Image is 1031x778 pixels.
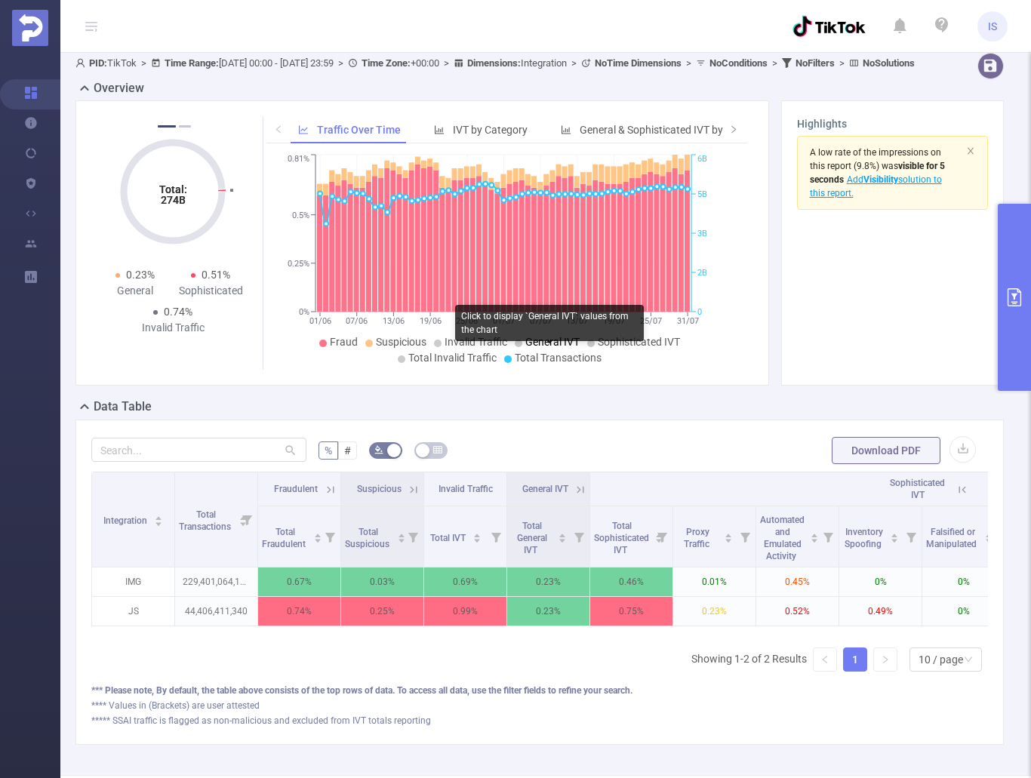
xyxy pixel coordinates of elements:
[158,125,176,128] button: 1
[159,183,187,195] tspan: Total:
[274,125,283,134] i: icon: left
[262,527,308,549] span: Total Fraudulent
[89,57,107,69] b: PID:
[75,58,89,68] i: icon: user
[810,147,945,198] span: (9.8%)
[810,531,818,536] i: icon: caret-up
[568,506,589,567] i: Filter menu
[397,531,406,540] div: Sort
[810,147,941,171] span: A low rate of the impressions on this report
[164,306,192,318] span: 0.74%
[292,211,309,220] tspan: 0.5%
[594,521,649,555] span: Total Sophisticated IVT
[135,320,211,336] div: Invalid Traffic
[890,478,945,500] span: Sophisticated IVT
[709,57,768,69] b: No Conditions
[346,316,368,326] tspan: 07/06
[97,283,173,299] div: General
[137,57,151,69] span: >
[507,597,589,626] p: 0.23%
[161,194,186,206] tspan: 274B
[507,567,589,596] p: 0.23%
[891,537,899,541] i: icon: caret-down
[845,527,884,549] span: Inventory Spoofing
[424,597,506,626] p: 0.99%
[734,506,756,567] i: Filter menu
[467,57,567,69] span: Integration
[317,124,401,136] span: Traffic Over Time
[964,655,973,666] i: icon: down
[682,57,696,69] span: >
[590,597,672,626] p: 0.75%
[155,514,163,518] i: icon: caret-up
[165,57,219,69] b: Time Range:
[673,567,756,596] p: 0.01%
[839,597,922,626] p: 0.49%
[91,684,988,697] div: *** Please note, By default, the table above consists of the top rows of data. To access all data...
[844,648,866,671] a: 1
[810,174,942,198] span: Add solution to this report.
[472,531,482,540] div: Sort
[453,124,528,136] span: IVT by Category
[344,444,351,457] span: #
[756,597,839,626] p: 0.52%
[691,647,807,672] li: Showing 1-2 of 2 Results
[561,125,571,135] i: icon: bar-chart
[820,655,829,664] i: icon: left
[288,259,309,269] tspan: 0.25%
[890,531,899,540] div: Sort
[179,125,191,128] button: 2
[832,437,940,464] button: Download PDF
[313,531,322,540] div: Sort
[473,531,482,536] i: icon: caret-up
[677,316,699,326] tspan: 31/07
[651,506,672,567] i: Filter menu
[559,537,567,541] i: icon: caret-down
[966,146,975,155] i: icon: close
[684,527,712,549] span: Proxy Traffic
[91,714,988,727] div: ***** SSAI traffic is flagged as non-malicious and excluded from IVT totals reporting
[439,57,454,69] span: >
[873,647,897,672] li: Next Page
[175,567,257,596] p: 229,401,064,197
[313,531,322,536] i: icon: caret-up
[12,10,48,46] img: Protected Media
[383,316,405,326] tspan: 13/06
[408,352,497,364] span: Total Invalid Traffic
[397,531,405,536] i: icon: caret-up
[473,537,482,541] i: icon: caret-down
[863,174,898,185] b: Visibility
[455,305,644,341] div: Click to display `General IVT` values from the chart
[420,316,442,326] tspan: 19/06
[900,506,922,567] i: Filter menu
[357,484,402,494] span: Suspicious
[374,445,383,454] i: icon: bg-colors
[439,484,493,494] span: Invalid Traffic
[725,537,733,541] i: icon: caret-down
[835,57,849,69] span: >
[768,57,782,69] span: >
[75,57,915,69] span: TikTok [DATE] 00:00 - [DATE] 23:59 +00:00
[485,506,506,567] i: Filter menu
[724,531,733,540] div: Sort
[640,316,662,326] tspan: 25/07
[92,567,174,596] p: IMG
[341,567,423,596] p: 0.03%
[919,648,963,671] div: 10 / page
[258,567,340,596] p: 0.67%
[202,269,230,281] span: 0.51%
[467,57,521,69] b: Dimensions :
[522,484,568,494] span: General IVT
[729,125,738,134] i: icon: right
[863,57,915,69] b: No Solutions
[362,57,411,69] b: Time Zone:
[697,189,707,199] tspan: 5B
[567,57,581,69] span: >
[797,116,989,132] h3: Highlights
[756,567,839,596] p: 0.45%
[725,531,733,536] i: icon: caret-up
[397,537,405,541] i: icon: caret-down
[817,506,839,567] i: Filter menu
[590,567,672,596] p: 0.46%
[810,531,819,540] div: Sort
